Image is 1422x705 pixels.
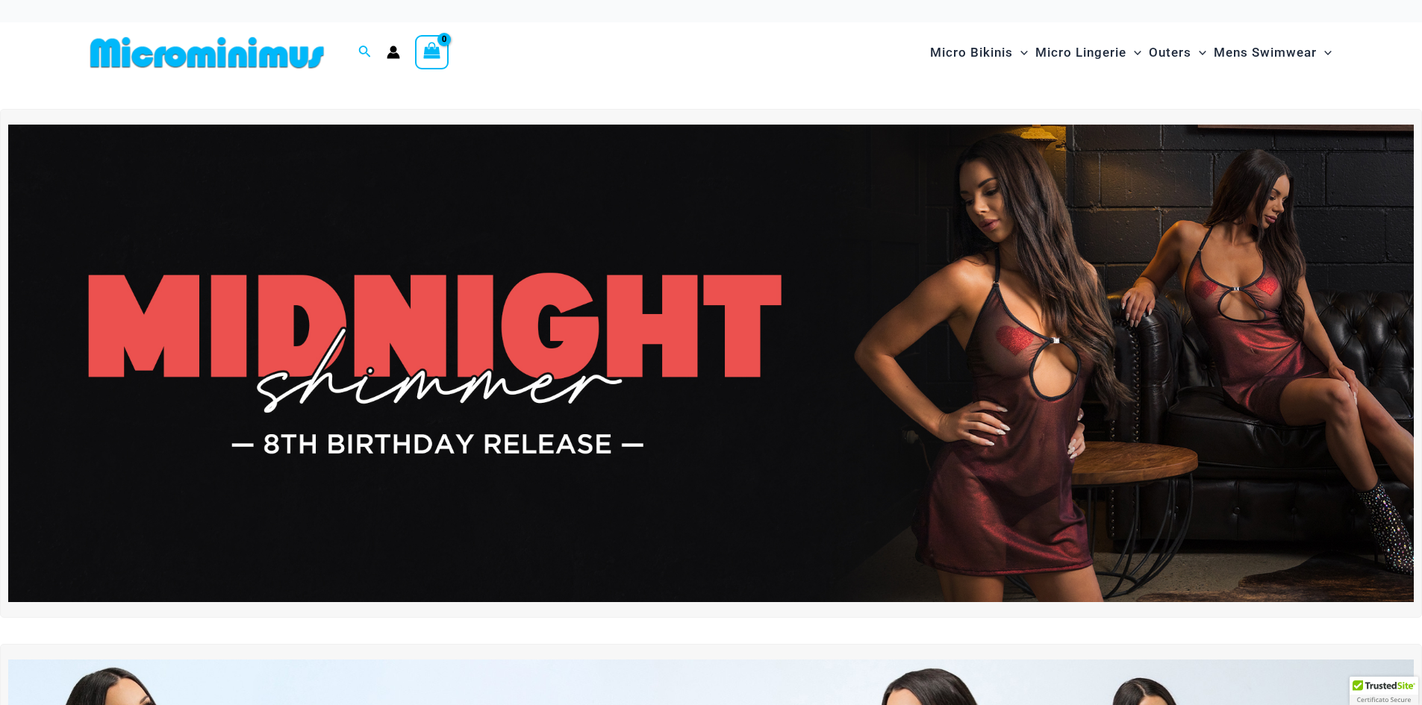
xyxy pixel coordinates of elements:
[924,28,1338,78] nav: Site Navigation
[1149,34,1191,72] span: Outers
[1210,30,1335,75] a: Mens SwimwearMenu ToggleMenu Toggle
[387,46,400,59] a: Account icon link
[1145,30,1210,75] a: OutersMenu ToggleMenu Toggle
[930,34,1013,72] span: Micro Bikinis
[8,125,1414,602] img: Midnight Shimmer Red Dress
[415,35,449,69] a: View Shopping Cart, empty
[1317,34,1332,72] span: Menu Toggle
[1013,34,1028,72] span: Menu Toggle
[1035,34,1126,72] span: Micro Lingerie
[926,30,1032,75] a: Micro BikinisMenu ToggleMenu Toggle
[1191,34,1206,72] span: Menu Toggle
[1126,34,1141,72] span: Menu Toggle
[358,43,372,62] a: Search icon link
[1214,34,1317,72] span: Mens Swimwear
[84,36,330,69] img: MM SHOP LOGO FLAT
[1032,30,1145,75] a: Micro LingerieMenu ToggleMenu Toggle
[1350,677,1418,705] div: TrustedSite Certified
